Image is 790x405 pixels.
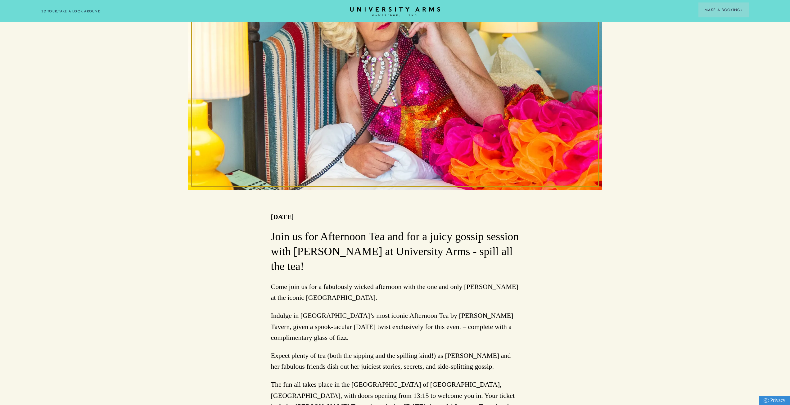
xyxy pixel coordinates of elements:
[698,2,749,17] button: Make a BookingArrow icon
[271,211,294,222] p: [DATE]
[740,9,743,11] img: Arrow icon
[271,350,519,372] p: Expect plenty of tea (both the sipping and the spilling kind!) as [PERSON_NAME] and her fabulous ...
[41,9,101,14] a: 3D TOUR:TAKE A LOOK AROUND
[764,398,769,403] img: Privacy
[271,229,519,274] h3: Join us for Afternoon Tea and for a juicy gossip session with [PERSON_NAME] at University Arms - ...
[271,310,519,343] p: Indulge in [GEOGRAPHIC_DATA]’s most iconic Afternoon Tea by [PERSON_NAME] Tavern, given a spook-t...
[350,7,440,17] a: Home
[759,396,790,405] a: Privacy
[705,7,743,13] span: Make a Booking
[271,281,519,303] p: Come join us for a fabulously wicked afternoon with the one and only [PERSON_NAME] at the iconic ...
